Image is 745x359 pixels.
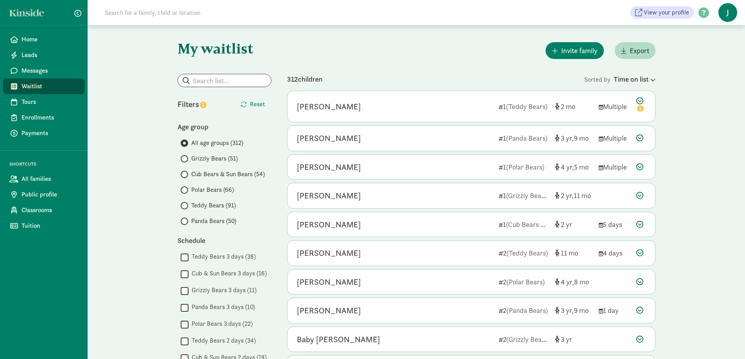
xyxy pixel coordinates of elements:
div: 2 [499,334,549,345]
span: 11 [561,248,578,257]
span: Waitlist [22,82,78,91]
label: Grizzly Bears 3 days (11) [188,286,257,295]
a: Tuition [3,218,84,234]
a: Payments [3,125,84,141]
a: Leads [3,47,84,63]
div: Baby Stough [297,333,380,346]
span: Teddy Bears (91) [191,201,236,210]
span: Tuition [22,221,78,230]
button: Invite family [546,42,604,59]
label: Polar Bears 3 days (22) [188,319,253,329]
div: 2 [499,277,549,287]
span: All families [22,174,78,184]
a: Waitlist [3,79,84,94]
span: Polar Bears (66) [191,185,234,195]
div: [object Object] [555,162,592,172]
span: (Panda Bears) [506,306,548,315]
label: Panda Bears 3 days (10) [188,302,255,312]
a: Tours [3,94,84,110]
span: (Teddy Bears) [506,248,548,257]
span: 2 [561,102,575,111]
div: Brody Kass [297,189,361,202]
span: 5 [574,163,589,171]
div: [object Object] [555,334,592,345]
div: 1 [499,133,549,143]
a: Home [3,32,84,47]
span: (Grizzly Bears) [506,191,549,200]
span: Leads [22,50,78,60]
span: 3 [561,306,574,315]
span: Invite family [561,45,598,56]
div: Filters [178,98,224,110]
div: 2 [499,305,549,316]
div: [object Object] [555,101,592,112]
div: Multiple [599,133,630,143]
span: Classrooms [22,205,78,215]
span: (Teddy Bears) [506,102,548,111]
span: Home [22,35,78,44]
span: Panda Bears (50) [191,216,236,226]
span: 2 [561,220,572,229]
span: Reset [250,100,265,109]
div: 312 children [287,74,584,84]
label: Teddy Bears 2 days (34) [188,336,256,345]
span: 4 [561,277,574,286]
div: 2 [499,248,549,258]
label: Teddy Bears 3 days (38) [188,252,256,261]
span: (Polar Bears) [506,163,544,171]
span: All age groups (312) [191,138,243,148]
span: (Grizzly Bears) [506,335,549,344]
span: Payments [22,129,78,138]
div: Parker Fiegel [297,218,361,231]
span: (Polar Bears) [506,277,545,286]
div: Age group [178,121,271,132]
span: Public profile [22,190,78,199]
span: 9 [574,134,589,143]
div: [object Object] [555,190,592,201]
a: Enrollments [3,110,84,125]
span: (Panda Bears) [506,134,548,143]
h1: My waitlist [178,41,271,56]
span: 4 [561,163,574,171]
span: 8 [574,277,589,286]
div: Leo Williams [297,304,361,317]
span: View your profile [644,8,689,17]
span: Export [630,45,649,56]
div: 1 [499,162,549,172]
div: [object Object] [555,219,592,230]
a: All families [3,171,84,187]
div: 1 [499,101,549,112]
div: 1 day [599,305,630,316]
input: Search list... [178,74,271,87]
span: 3 [561,134,574,143]
div: Time on list [614,74,655,84]
span: J [718,3,737,22]
div: Lyla Blatnik [297,100,361,113]
div: 5 days [599,219,630,230]
div: [object Object] [555,133,592,143]
input: Search for a family, child or location [100,5,320,20]
button: Reset [234,96,271,112]
div: Leo Williams [297,132,361,145]
button: Export [615,42,655,59]
span: 2 [561,191,574,200]
div: Oliver Welch [297,247,361,259]
div: Harley Turner [297,161,361,173]
div: 1 [499,219,549,230]
span: Messages [22,66,78,75]
div: 1 [499,190,549,201]
a: Public profile [3,187,84,202]
span: 11 [574,191,591,200]
div: Waylon Ward [297,276,361,288]
span: (Cub Bears & Sun Bears) [506,220,579,229]
div: Multiple [599,162,630,172]
span: 3 [561,335,572,344]
div: [object Object] [555,305,592,316]
a: Classrooms [3,202,84,218]
div: Sorted by [584,74,655,84]
span: Enrollments [22,113,78,122]
div: Multiple [599,101,630,112]
iframe: Chat Widget [706,321,745,359]
div: 4 days [599,248,630,258]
